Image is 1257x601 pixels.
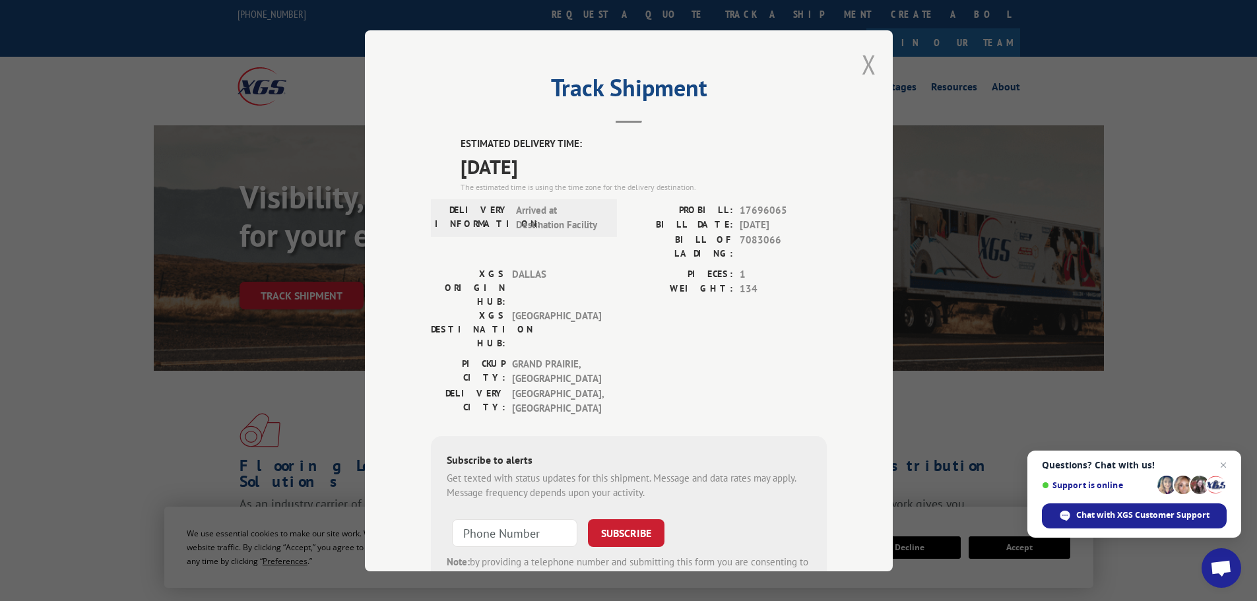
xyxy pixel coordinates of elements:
[629,282,733,297] label: WEIGHT:
[431,356,505,386] label: PICKUP CITY:
[1042,480,1153,490] span: Support is online
[740,218,827,233] span: [DATE]
[740,232,827,260] span: 7083066
[512,356,601,386] span: GRAND PRAIRIE , [GEOGRAPHIC_DATA]
[461,181,827,193] div: The estimated time is using the time zone for the delivery destination.
[512,267,601,308] span: DALLAS
[461,151,827,181] span: [DATE]
[431,79,827,104] h2: Track Shipment
[588,519,664,546] button: SUBSCRIBE
[862,47,876,82] button: Close modal
[512,386,601,416] span: [GEOGRAPHIC_DATA] , [GEOGRAPHIC_DATA]
[1215,457,1231,473] span: Close chat
[447,451,811,470] div: Subscribe to alerts
[512,308,601,350] span: [GEOGRAPHIC_DATA]
[516,203,605,232] span: Arrived at Destination Facility
[452,519,577,546] input: Phone Number
[435,203,509,232] label: DELIVERY INFORMATION:
[431,386,505,416] label: DELIVERY CITY:
[629,267,733,282] label: PIECES:
[1076,509,1209,521] span: Chat with XGS Customer Support
[447,554,811,599] div: by providing a telephone number and submitting this form you are consenting to be contacted by SM...
[1042,460,1227,470] span: Questions? Chat with us!
[629,203,733,218] label: PROBILL:
[1042,503,1227,528] div: Chat with XGS Customer Support
[629,218,733,233] label: BILL DATE:
[431,308,505,350] label: XGS DESTINATION HUB:
[740,267,827,282] span: 1
[461,137,827,152] label: ESTIMATED DELIVERY TIME:
[740,203,827,218] span: 17696065
[1202,548,1241,588] div: Open chat
[447,470,811,500] div: Get texted with status updates for this shipment. Message and data rates may apply. Message frequ...
[447,555,470,567] strong: Note:
[740,282,827,297] span: 134
[431,267,505,308] label: XGS ORIGIN HUB:
[629,232,733,260] label: BILL OF LADING:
